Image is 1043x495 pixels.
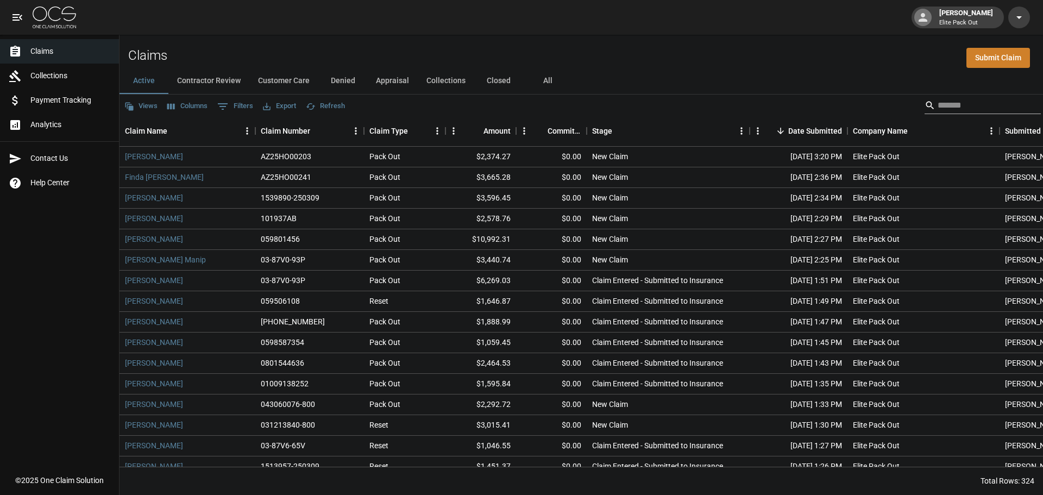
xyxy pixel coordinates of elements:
div: 01-009-130428 [261,316,325,327]
div: Claim Entered - Submitted to Insurance [592,461,723,472]
div: Claim Name [120,116,255,146]
button: Menu [750,123,766,139]
div: [DATE] 1:35 PM [750,374,847,394]
button: Menu [983,123,1000,139]
a: [PERSON_NAME] [125,275,183,286]
div: $2,292.72 [445,394,516,415]
div: $0.00 [516,188,587,209]
span: Payment Tracking [30,95,110,106]
div: dynamic tabs [120,68,1043,94]
div: Claim Entered - Submitted to Insurance [592,296,723,306]
button: All [523,68,572,94]
button: Active [120,68,168,94]
div: $0.00 [516,147,587,167]
div: $0.00 [516,312,587,333]
div: $3,665.28 [445,167,516,188]
div: Elite Pack Out [853,337,900,348]
div: 1513957-250309 [261,461,319,472]
div: Claim Entered - Submitted to Insurance [592,440,723,451]
div: 0801544636 [261,358,304,368]
div: New Claim [592,254,628,265]
div: Elite Pack Out [853,213,900,224]
div: $0.00 [516,436,587,456]
button: Menu [445,123,462,139]
div: $1,646.87 [445,291,516,312]
div: $0.00 [516,250,587,271]
div: $0.00 [516,456,587,477]
span: Help Center [30,177,110,189]
div: $0.00 [516,229,587,250]
span: Analytics [30,119,110,130]
div: Elite Pack Out [853,172,900,183]
div: Claim Type [369,116,408,146]
div: Pack Out [369,378,400,389]
div: [DATE] 1:27 PM [750,436,847,456]
div: Pack Out [369,316,400,327]
div: Claim Entered - Submitted to Insurance [592,378,723,389]
div: Pack Out [369,399,400,410]
div: $3,015.41 [445,415,516,436]
div: 01009138252 [261,378,309,389]
div: $0.00 [516,394,587,415]
a: [PERSON_NAME] [125,213,183,224]
div: Elite Pack Out [853,192,900,203]
a: [PERSON_NAME] [125,151,183,162]
button: Sort [612,123,627,139]
span: Claims [30,46,110,57]
div: [DATE] 2:27 PM [750,229,847,250]
div: Company Name [847,116,1000,146]
button: Sort [167,123,183,139]
div: Claim Entered - Submitted to Insurance [592,337,723,348]
div: Reset [369,440,388,451]
div: 03-87V6-65V [261,440,305,451]
div: Stage [587,116,750,146]
div: [DATE] 1:49 PM [750,291,847,312]
button: Show filters [215,98,256,115]
div: 059506108 [261,296,300,306]
div: $0.00 [516,167,587,188]
div: Company Name [853,116,908,146]
button: Menu [429,123,445,139]
div: Pack Out [369,254,400,265]
div: Pack Out [369,358,400,368]
span: Contact Us [30,153,110,164]
button: Menu [516,123,532,139]
button: Sort [908,123,923,139]
div: $0.00 [516,333,587,353]
div: $3,440.74 [445,250,516,271]
div: 0598587354 [261,337,304,348]
div: [DATE] 2:34 PM [750,188,847,209]
div: [DATE] 1:26 PM [750,456,847,477]
div: $0.00 [516,271,587,291]
div: [DATE] 2:29 PM [750,209,847,229]
button: Select columns [165,98,210,115]
div: Total Rows: 324 [981,475,1034,486]
a: [PERSON_NAME] [125,337,183,348]
div: Claim Entered - Submitted to Insurance [592,358,723,368]
div: Pack Out [369,213,400,224]
a: [PERSON_NAME] [125,378,183,389]
div: Claim Type [364,116,445,146]
a: [PERSON_NAME] [125,440,183,451]
div: $2,374.27 [445,147,516,167]
div: Elite Pack Out [853,358,900,368]
button: Sort [468,123,483,139]
div: Elite Pack Out [853,378,900,389]
div: Elite Pack Out [853,296,900,306]
a: [PERSON_NAME] [125,358,183,368]
div: $0.00 [516,374,587,394]
div: $1,046.55 [445,436,516,456]
div: Reset [369,419,388,430]
div: Elite Pack Out [853,419,900,430]
div: [DATE] 3:20 PM [750,147,847,167]
div: Pack Out [369,172,400,183]
div: $1,595.84 [445,374,516,394]
div: Pack Out [369,151,400,162]
a: [PERSON_NAME] [125,316,183,327]
div: Elite Pack Out [853,461,900,472]
button: Denied [318,68,367,94]
button: Export [260,98,299,115]
div: Elite Pack Out [853,234,900,245]
div: $1,888.99 [445,312,516,333]
div: Claim Number [255,116,364,146]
